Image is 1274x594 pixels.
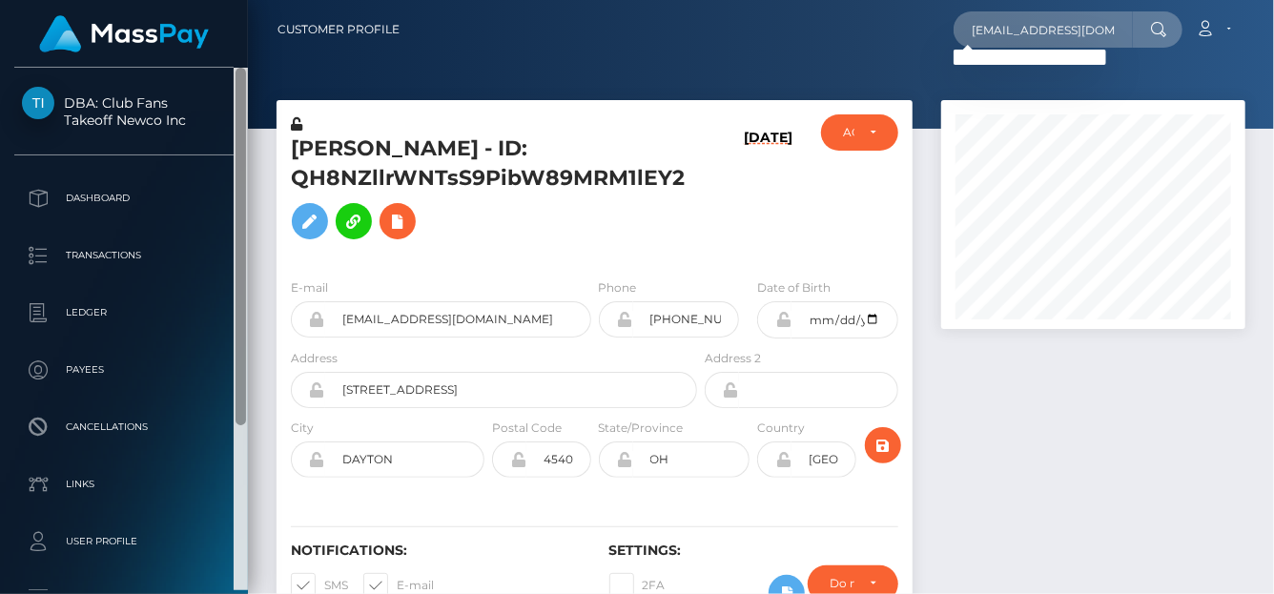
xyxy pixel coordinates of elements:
a: User Profile [14,518,234,565]
h5: [PERSON_NAME] - ID: QH8NZllrWNTsS9PibW89MRM1lEY2 [291,134,687,249]
div: Do not require [830,576,854,591]
label: Address [291,350,338,367]
p: Payees [22,356,226,384]
a: Cancellations [14,403,234,451]
label: State/Province [599,420,684,437]
a: Payees [14,346,234,394]
a: Links [14,461,234,508]
label: E-mail [291,279,328,297]
button: ACTIVE [821,114,898,151]
label: Address 2 [705,350,761,367]
p: Links [22,470,226,499]
label: Country [757,420,805,437]
label: Date of Birth [757,279,831,297]
p: Ledger [22,298,226,327]
h6: [DATE] [744,130,792,256]
a: Customer Profile [277,10,400,50]
span: DBA: Club Fans Takeoff Newco Inc [14,94,234,129]
p: Dashboard [22,184,226,213]
img: MassPay Logo [39,15,209,52]
h6: Settings: [609,543,899,559]
p: Transactions [22,241,226,270]
input: Search... [954,11,1133,48]
img: Takeoff Newco Inc [22,87,54,119]
a: Transactions [14,232,234,279]
a: Ledger [14,289,234,337]
p: Cancellations [22,413,226,441]
p: User Profile [22,527,226,556]
label: Phone [599,279,637,297]
label: Postal Code [492,420,562,437]
div: ACTIVE [843,125,854,140]
h6: Notifications: [291,543,581,559]
label: City [291,420,314,437]
a: Dashboard [14,174,234,222]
